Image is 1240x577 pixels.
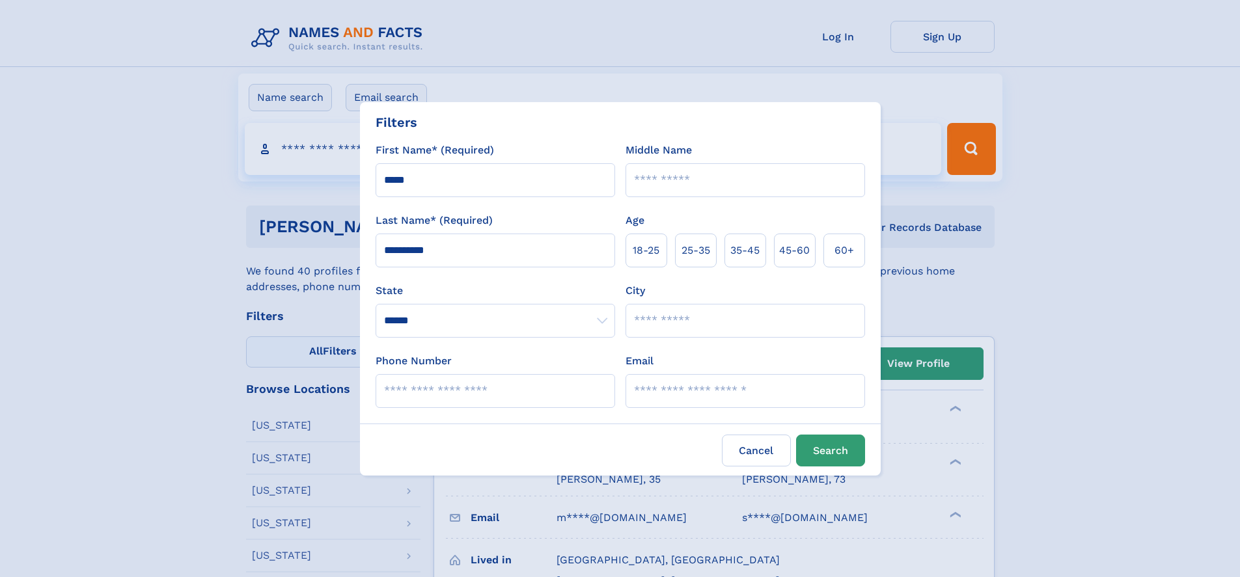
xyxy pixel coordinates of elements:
[626,142,692,158] label: Middle Name
[682,243,710,258] span: 25‑35
[779,243,810,258] span: 45‑60
[633,243,659,258] span: 18‑25
[376,353,452,369] label: Phone Number
[376,113,417,132] div: Filters
[376,142,494,158] label: First Name* (Required)
[834,243,854,258] span: 60+
[722,435,791,466] label: Cancel
[626,283,645,299] label: City
[376,213,493,228] label: Last Name* (Required)
[626,353,654,369] label: Email
[730,243,760,258] span: 35‑45
[376,283,615,299] label: State
[796,435,865,466] button: Search
[626,213,644,228] label: Age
